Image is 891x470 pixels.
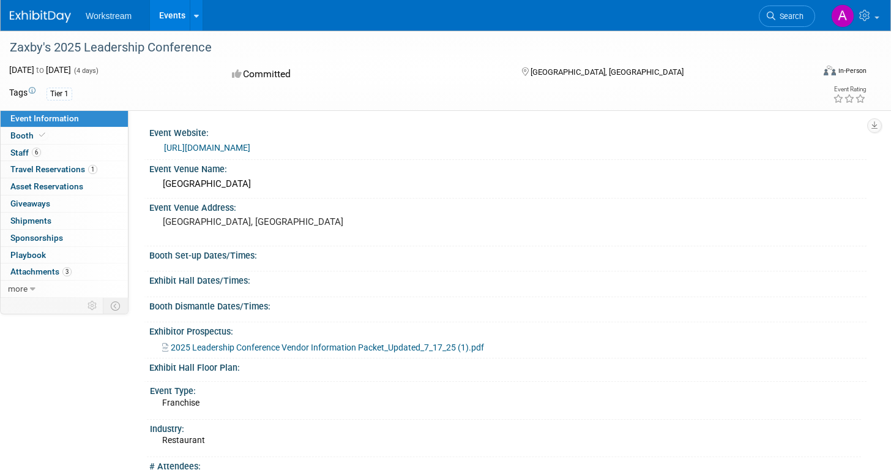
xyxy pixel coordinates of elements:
td: Tags [9,86,35,100]
div: Event Type: [150,382,861,397]
a: Sponsorships [1,230,128,246]
div: Exhibit Hall Dates/Times: [149,271,867,287]
a: Shipments [1,213,128,229]
div: Tier 1 [47,88,72,100]
span: to [34,65,46,75]
a: Staff6 [1,145,128,161]
a: [URL][DOMAIN_NAME] [164,143,250,153]
td: Toggle Event Tabs [103,298,129,314]
span: Event Information [10,113,79,123]
i: Booth reservation complete [39,132,45,138]
span: Shipments [10,216,51,226]
span: Sponsorships [10,233,63,243]
span: 1 [88,165,97,174]
div: In-Person [838,66,867,75]
span: 3 [62,267,72,276]
span: Staff [10,148,41,157]
a: Playbook [1,247,128,263]
a: Asset Reservations [1,178,128,195]
a: 2025 Leadership Conference Vendor Information Packet_Updated_7_17_25 (1).pdf [162,343,484,352]
div: Event Rating [833,86,866,93]
span: [GEOGRAPHIC_DATA], [GEOGRAPHIC_DATA] [531,67,684,77]
img: Annabelle Gu [831,4,854,28]
a: Search [759,6,815,27]
div: Event Venue Address: [149,199,867,214]
span: Franchise [162,398,199,407]
span: Restaurant [162,435,205,445]
span: [DATE] [DATE] [9,65,71,75]
pre: [GEOGRAPHIC_DATA], [GEOGRAPHIC_DATA] [163,216,434,227]
span: Asset Reservations [10,181,83,191]
div: Exhibitor Prospectus: [149,322,867,338]
span: more [8,284,28,294]
a: Event Information [1,110,128,127]
span: (4 days) [73,67,99,75]
img: ExhibitDay [10,10,71,23]
div: Booth Dismantle Dates/Times: [149,297,867,313]
div: Committed [228,64,502,85]
div: Event Format [739,64,867,82]
span: Playbook [10,250,46,260]
a: Giveaways [1,195,128,212]
div: Event Website: [149,124,867,139]
span: Search [775,12,803,21]
td: Personalize Event Tab Strip [82,298,103,314]
img: Format-Inperson.png [824,66,836,75]
span: Travel Reservations [10,164,97,174]
span: Booth [10,131,48,140]
div: [GEOGRAPHIC_DATA] [158,175,857,194]
div: Event Venue Name: [149,160,867,175]
a: Travel Reservations1 [1,161,128,178]
div: Zaxby's 2025 Leadership Conference [6,37,794,59]
span: Giveaways [10,199,50,208]
div: Exhibit Hall Floor Plan: [149,358,867,374]
a: more [1,281,128,297]
span: Workstream [86,11,132,21]
span: 2025 Leadership Conference Vendor Information Packet_Updated_7_17_25 (1).pdf [171,343,484,352]
div: Booth Set-up Dates/Times: [149,246,867,262]
span: 6 [32,148,41,157]
a: Attachments3 [1,263,128,280]
div: Industry: [150,420,861,435]
span: Attachments [10,267,72,276]
a: Booth [1,127,128,144]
